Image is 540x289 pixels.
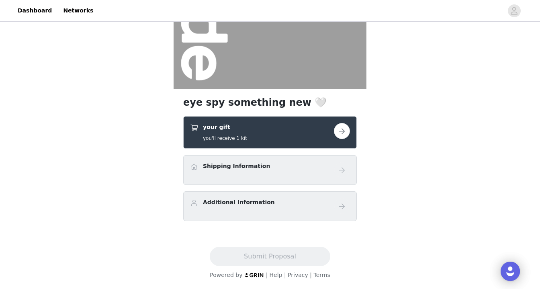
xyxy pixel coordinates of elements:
[203,135,247,142] h5: you'll receive 1 kit
[210,247,330,266] button: Submit Proposal
[310,272,312,278] span: |
[510,4,518,17] div: avatar
[183,95,357,110] h1: eye spy something new 🤍
[284,272,286,278] span: |
[203,198,275,207] h4: Additional Information
[58,2,98,20] a: Networks
[13,2,57,20] a: Dashboard
[313,272,330,278] a: Terms
[183,155,357,185] div: Shipping Information
[288,272,308,278] a: Privacy
[266,272,268,278] span: |
[203,123,247,131] h4: your gift
[501,262,520,281] div: Open Intercom Messenger
[210,272,242,278] span: Powered by
[270,272,282,278] a: Help
[183,116,357,149] div: your gift
[203,162,270,170] h4: Shipping Information
[244,273,264,278] img: logo
[183,191,357,221] div: Additional Information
